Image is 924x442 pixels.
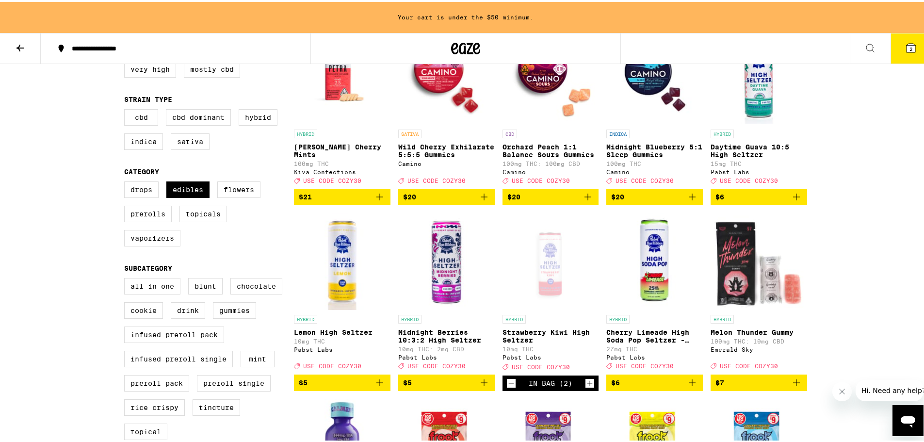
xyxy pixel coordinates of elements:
img: Pabst Labs - Cherry Limeade High Soda Pop Seltzer - 25mg [606,211,703,308]
span: $7 [715,377,724,385]
span: 2 [909,44,912,50]
span: USE CODE COZY30 [720,361,778,368]
p: Melon Thunder Gummy [711,327,807,334]
p: Daytime Guava 10:5 High Seltzer [711,141,807,157]
div: Camino [606,167,703,173]
p: Lemon High Seltzer [294,327,390,334]
div: Camino [503,167,599,173]
img: Kiva Confections - Petra Tart Cherry Mints [294,26,390,123]
p: HYBRID [711,313,734,322]
span: $20 [611,191,624,199]
a: Open page for Cherry Limeade High Soda Pop Seltzer - 25mg from Pabst Labs [606,211,703,372]
iframe: Button to launch messaging window [892,403,924,434]
label: Topicals [179,204,227,220]
label: All-In-One [124,276,180,293]
a: Open page for Petra Tart Cherry Mints from Kiva Confections [294,26,390,187]
button: Add to bag [503,187,599,203]
button: Add to bag [294,187,390,203]
label: Blunt [188,276,223,293]
p: 100mg THC: 10mg CBD [711,336,807,343]
button: Add to bag [294,373,390,389]
legend: Category [124,166,159,174]
img: Pabst Labs - Midnight Berries 10:3:2 High Seltzer [398,211,495,308]
p: 10mg THC: 2mg CBD [398,344,495,350]
img: Camino - Wild Cherry Exhilarate 5:5:5 Gummies [398,26,495,123]
button: Add to bag [606,373,703,389]
label: CBD [124,107,158,124]
span: $5 [403,377,412,385]
span: $6 [611,377,620,385]
div: Pabst Labs [294,344,390,351]
span: Hi. Need any help? [6,7,70,15]
label: Drops [124,180,159,196]
span: $20 [507,191,520,199]
iframe: Close message [832,380,852,399]
label: Flowers [217,180,260,196]
p: Midnight Berries 10:3:2 High Seltzer [398,327,495,342]
img: Pabst Labs - Daytime Guava 10:5 High Seltzer [711,26,807,123]
p: HYBRID [711,128,734,136]
p: HYBRID [294,128,317,136]
span: $5 [299,377,308,385]
label: CBD Dominant [166,107,231,124]
a: Open page for Daytime Guava 10:5 High Seltzer from Pabst Labs [711,26,807,187]
div: Pabst Labs [398,352,495,359]
a: Open page for Wild Cherry Exhilarate 5:5:5 Gummies from Camino [398,26,495,187]
button: Decrement [506,377,516,386]
label: Infused Preroll Single [124,349,233,365]
p: CBD [503,128,517,136]
a: Open page for Melon Thunder Gummy from Emerald Sky [711,211,807,372]
p: SATIVA [398,128,421,136]
p: 10mg THC [503,344,599,350]
span: USE CODE COZY30 [720,176,778,182]
img: Pabst Labs - Lemon High Seltzer [294,211,390,308]
label: Prerolls [124,204,172,220]
img: Emerald Sky - Melon Thunder Gummy [711,211,807,308]
a: Open page for Midnight Berries 10:3:2 High Seltzer from Pabst Labs [398,211,495,372]
label: Sativa [171,131,210,148]
p: Wild Cherry Exhilarate 5:5:5 Gummies [398,141,495,157]
span: USE CODE COZY30 [512,362,570,369]
label: Very High [124,59,176,76]
p: HYBRID [294,313,317,322]
p: 10mg THC [294,336,390,343]
a: Open page for Midnight Blueberry 5:1 Sleep Gummies from Camino [606,26,703,187]
span: $21 [299,191,312,199]
legend: Subcategory [124,262,172,270]
label: Gummies [213,300,256,317]
label: Mint [241,349,275,365]
button: Add to bag [398,373,495,389]
label: Chocolate [230,276,282,293]
p: Orchard Peach 1:1 Balance Sours Gummies [503,141,599,157]
p: Strawberry Kiwi High Seltzer [503,327,599,342]
a: Open page for Strawberry Kiwi High Seltzer from Pabst Labs [503,211,599,373]
img: Camino - Orchard Peach 1:1 Balance Sours Gummies [503,26,599,123]
label: Cookie [124,300,163,317]
p: 100mg THC [294,159,390,165]
label: Preroll Pack [124,373,189,390]
a: Open page for Lemon High Seltzer from Pabst Labs [294,211,390,372]
label: Topical [124,422,167,438]
button: Add to bag [711,187,807,203]
span: USE CODE COZY30 [303,176,361,182]
p: [PERSON_NAME] Cherry Mints [294,141,390,157]
button: Increment [585,377,595,386]
a: Open page for Orchard Peach 1:1 Balance Sours Gummies from Camino [503,26,599,187]
div: Kiva Confections [294,167,390,173]
label: Mostly CBD [184,59,240,76]
label: Infused Preroll Pack [124,325,224,341]
p: HYBRID [606,313,630,322]
label: Edibles [166,180,210,196]
div: Pabst Labs [711,167,807,173]
span: USE CODE COZY30 [616,176,674,182]
iframe: Message from company [856,378,924,399]
label: Preroll Single [197,373,271,390]
legend: Strain Type [124,94,172,101]
div: Pabst Labs [503,352,599,359]
button: Add to bag [398,187,495,203]
label: Tincture [193,397,240,414]
div: Pabst Labs [606,352,703,359]
span: $6 [715,191,724,199]
p: 15mg THC [711,159,807,165]
button: Add to bag [711,373,807,389]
